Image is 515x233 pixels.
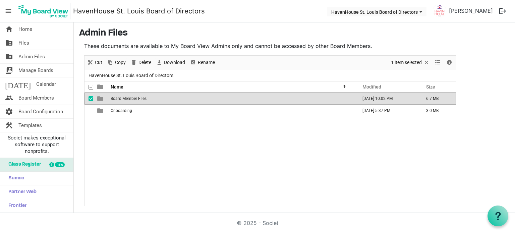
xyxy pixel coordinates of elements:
span: Admin Files [18,50,45,63]
span: Manage Boards [18,64,53,77]
span: Delete [138,58,152,67]
td: July 03, 2025 10:02 PM column header Modified [355,93,419,105]
td: Onboarding is template cell column header Name [109,105,355,117]
div: Rename [187,56,217,70]
span: Templates [18,119,42,132]
span: Copy [114,58,126,67]
div: new [55,162,65,167]
span: folder_shared [5,50,13,63]
td: May 28, 2025 5:37 PM column header Modified [355,105,419,117]
div: Download [154,56,187,70]
a: [PERSON_NAME] [446,4,496,17]
span: Rename [197,58,216,67]
button: Download [155,58,186,67]
td: 6.7 MB is template cell column header Size [419,93,456,105]
td: Board Member FIles is template cell column header Name [109,93,355,105]
span: Files [18,36,29,50]
span: Frontier [5,199,26,213]
span: Calendar [36,77,56,91]
div: Delete [128,56,154,70]
span: Glass Register [5,158,41,171]
td: checkbox [84,105,93,117]
div: Clear selection [389,56,432,70]
button: Cut [86,58,104,67]
img: My Board View Logo [16,3,70,19]
td: 3.0 MB is template cell column header Size [419,105,456,117]
a: My Board View Logo [16,3,73,19]
div: Cut [84,56,105,70]
span: Cut [94,58,103,67]
button: HavenHouse St. Louis Board of Directors dropdownbutton [327,7,426,16]
span: construction [5,119,13,132]
span: Board Members [18,91,54,105]
div: Copy [105,56,128,70]
button: Copy [106,58,127,67]
img: 9yHmkAwa1WZktbjAaRQbXUoTC-w35n_1RwPZRidMcDQtW6T2qPYq6RPglXCGjQAh3ttDT4xffj3PMVeJ3pneRg_thumb.png [433,4,446,17]
div: View [432,56,444,70]
h3: Admin Files [79,28,510,39]
span: settings [5,105,13,118]
button: Selection [390,58,431,67]
span: Board Configuration [18,105,63,118]
a: © 2025 - Societ [237,220,278,226]
span: Onboarding [111,108,132,113]
span: Partner Web [5,185,37,199]
span: home [5,22,13,36]
span: switch_account [5,64,13,77]
span: Download [163,58,186,67]
span: [DATE] [5,77,31,91]
a: HavenHouse St. Louis Board of Directors [73,4,205,18]
span: people [5,91,13,105]
span: Size [426,84,435,90]
td: is template cell column header type [93,93,109,105]
div: Details [444,56,455,70]
span: folder_shared [5,36,13,50]
button: Details [445,58,454,67]
span: Board Member FIles [111,96,147,101]
button: Rename [189,58,216,67]
span: Sumac [5,172,24,185]
span: Societ makes exceptional software to support nonprofits. [3,134,70,155]
p: These documents are available to My Board View Admins only and cannot be accessed by other Board ... [84,42,456,50]
button: Delete [129,58,153,67]
span: menu [2,5,15,17]
td: is template cell column header type [93,105,109,117]
span: Home [18,22,32,36]
span: HavenHouse St. Louis Board of Directors [87,71,175,80]
td: checkbox [84,93,93,105]
span: Modified [362,84,381,90]
span: 1 item selected [390,58,422,67]
span: Name [111,84,123,90]
button: logout [496,4,510,18]
button: View dropdownbutton [434,58,442,67]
